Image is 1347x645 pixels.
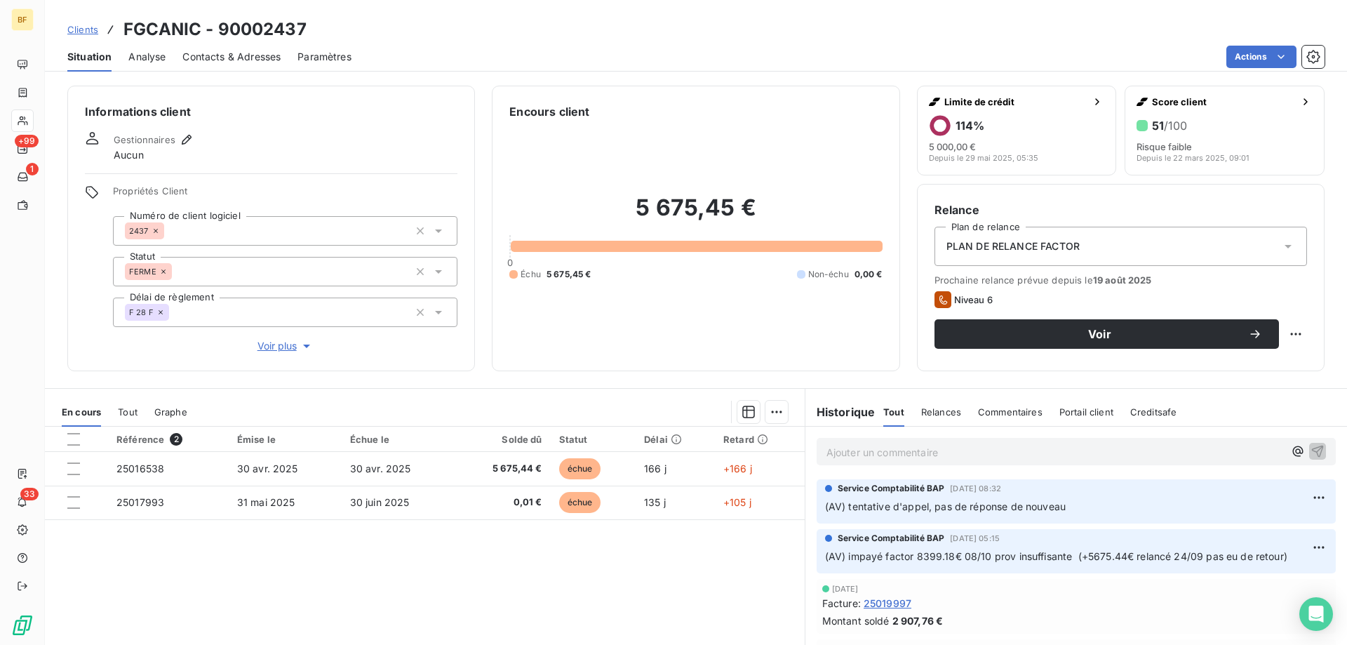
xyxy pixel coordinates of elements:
h3: FGCANIC - 90002437 [123,17,307,42]
span: Depuis le 29 mai 2025, 05:35 [929,154,1038,162]
span: 25019997 [864,596,911,611]
h6: Historique [805,404,876,420]
button: Voir [934,319,1279,349]
span: En cours [62,406,101,418]
input: Ajouter une valeur [164,225,175,237]
input: Ajouter une valeur [169,306,180,319]
span: 166 j [644,463,666,474]
span: Voir plus [257,339,314,353]
span: 5 000,00 € [929,141,976,152]
span: 31 mai 2025 [237,496,295,508]
span: 25016538 [116,463,164,474]
span: Situation [67,50,112,64]
div: Open Intercom Messenger [1299,597,1333,631]
span: Non-échu [808,268,849,281]
span: (AV) impayé factor 8399.18€ 08/10 prov insuffisante (+5675.44€ relancé 24/09 pas eu de retour) [825,550,1287,562]
span: [DATE] 05:15 [950,534,1000,543]
h6: Informations client [85,103,457,120]
span: 33 [20,488,39,500]
span: 2 [170,433,182,446]
span: +105 j [723,496,751,508]
span: Voir [951,328,1248,340]
span: FERME [129,267,156,276]
span: +99 [15,135,39,147]
button: Limite de crédit114%5 000,00 €Depuis le 29 mai 2025, 05:35 [917,86,1117,175]
span: Tout [118,406,138,418]
input: Ajouter une valeur [172,265,183,278]
span: 30 avr. 2025 [350,463,411,474]
span: 2 907,76 € [892,613,944,628]
span: Propriétés Client [113,185,457,205]
span: (AV) tentative d'appel, pas de réponse de nouveau [825,500,1066,512]
span: Risque faible [1137,141,1192,152]
div: BF [11,8,34,31]
span: 5 675,44 € [462,462,542,476]
span: 25017993 [116,496,164,508]
span: Analyse [128,50,166,64]
span: Échu [521,268,541,281]
span: 0 [507,257,513,268]
span: +166 j [723,463,752,474]
span: Aucun [114,148,144,162]
div: Émise le [237,434,333,445]
span: Prochaine relance prévue depuis le [934,274,1307,286]
span: 30 avr. 2025 [237,463,298,474]
span: Contacts & Adresses [182,50,281,64]
span: F 28 F [129,308,154,317]
div: Statut [559,434,628,445]
h6: 51 [1152,119,1187,133]
span: Creditsafe [1130,406,1177,418]
h6: Relance [934,201,1307,218]
span: Relances [921,406,961,418]
span: Limite de crédit [944,96,1087,107]
span: échue [559,492,601,513]
span: 2437 [129,227,149,235]
span: /100 [1164,119,1187,133]
span: Paramètres [297,50,351,64]
h6: Encours client [509,103,589,120]
div: Délai [644,434,706,445]
span: Tout [883,406,904,418]
h2: 5 675,45 € [509,194,882,236]
span: Clients [67,24,98,35]
div: Échue le [350,434,446,445]
button: Voir plus [113,338,457,354]
span: [DATE] 08:32 [950,484,1001,493]
span: Montant soldé [822,613,890,628]
span: 19 août 2025 [1093,274,1152,286]
span: Niveau 6 [954,294,993,305]
div: Référence [116,433,220,446]
div: Solde dû [462,434,542,445]
span: Facture : [822,596,861,611]
span: Gestionnaires [114,134,175,145]
h6: 114 % [956,119,984,133]
span: Graphe [154,406,187,418]
span: Commentaires [978,406,1043,418]
span: 30 juin 2025 [350,496,410,508]
span: 5 675,45 € [547,268,591,281]
span: Service Comptabilité BAP [838,532,945,545]
span: PLAN DE RELANCE FACTOR [946,239,1080,253]
span: Depuis le 22 mars 2025, 09:01 [1137,154,1249,162]
span: échue [559,458,601,479]
span: Score client [1152,96,1294,107]
div: Retard [723,434,796,445]
img: Logo LeanPay [11,614,34,637]
span: 135 j [644,496,666,508]
span: Service Comptabilité BAP [838,482,945,495]
a: Clients [67,22,98,36]
span: 0,01 € [462,496,542,510]
span: [DATE] [832,585,859,593]
span: Portail client [1059,406,1113,418]
button: Score client51/100Risque faibleDepuis le 22 mars 2025, 09:01 [1125,86,1325,175]
span: 0,00 € [855,268,883,281]
button: Actions [1226,46,1296,68]
span: 1 [26,163,39,175]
